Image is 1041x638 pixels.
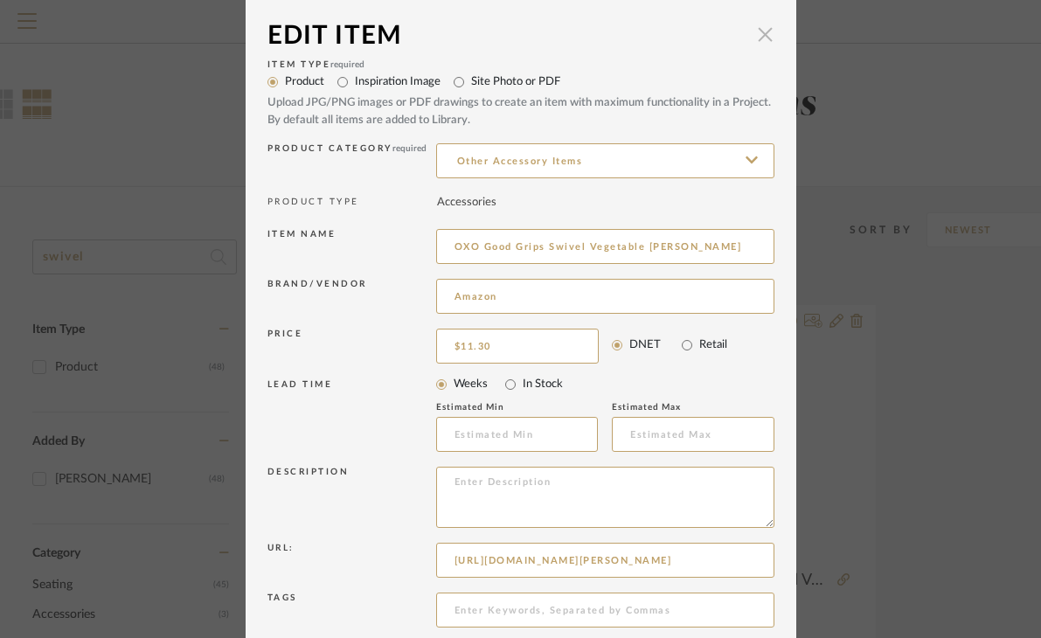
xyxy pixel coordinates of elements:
div: Accessories [437,194,496,212]
button: Close [748,17,783,52]
div: Brand/Vendor [267,279,436,315]
input: Enter URL [436,543,774,578]
input: Type a category to search and select [436,143,774,178]
mat-radio-group: Select price type [612,333,774,357]
span: required [330,60,364,69]
div: Tags [267,593,436,628]
div: Estimated Min [436,402,559,413]
span: required [392,144,427,153]
label: Inspiration Image [355,73,441,91]
div: Upload JPG/PNG images or PDF drawings to create an item with maximum functionality in a Project. ... [267,94,774,128]
input: Enter Name [436,229,774,264]
input: Enter DNET Price [436,329,599,364]
input: Enter Keywords, Separated by Commas [436,593,774,628]
div: Description [267,467,436,529]
input: Estimated Min [436,417,599,452]
input: Estimated Max [612,417,774,452]
div: Price [267,329,436,358]
mat-radio-group: Select item type [436,372,774,397]
div: Item Type [267,59,774,70]
label: Weeks [454,376,488,393]
mat-radio-group: Select item type [267,70,774,128]
div: LEAD TIME [267,379,436,453]
input: Unknown [436,279,774,314]
label: In Stock [523,376,563,393]
div: Edit Item [267,17,748,55]
label: DNET [629,336,661,354]
div: Item name [267,229,436,265]
div: Url: [267,543,436,579]
div: Estimated Max [612,402,734,413]
div: PRODUCT TYPE [267,189,437,216]
label: Site Photo or PDF [471,73,560,91]
label: Product [285,73,324,91]
label: Retail [699,336,727,354]
div: Product Category [267,143,436,179]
